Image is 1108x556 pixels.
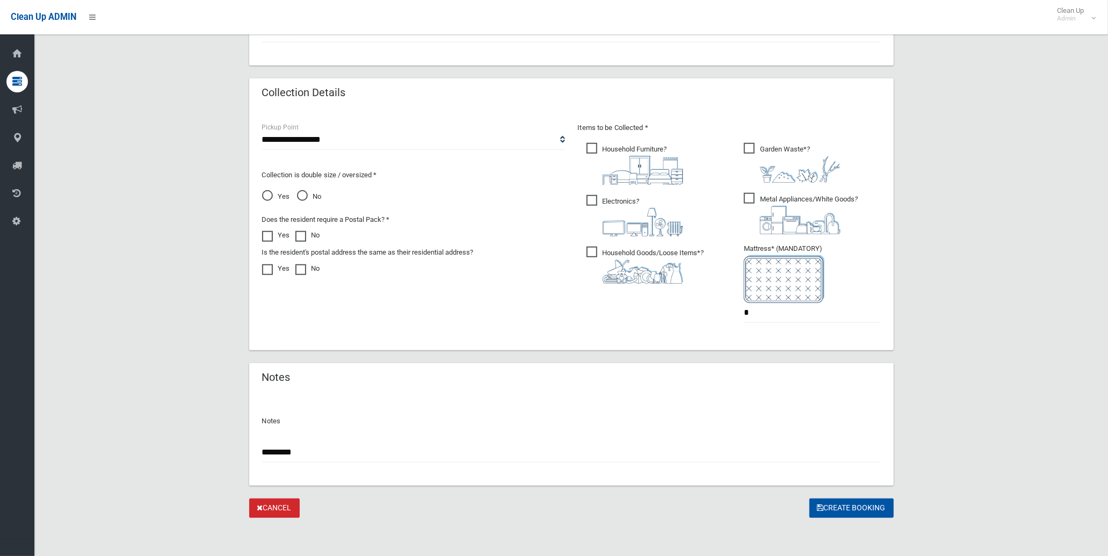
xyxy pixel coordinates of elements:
i: ? [760,145,841,183]
span: Clean Up [1052,6,1095,23]
header: Notes [249,367,303,388]
label: Is the resident's postal address the same as their residential address? [262,246,474,259]
span: Household Goods/Loose Items* [586,247,704,284]
p: Collection is double size / oversized * [262,169,565,182]
label: Yes [262,229,290,242]
i: ? [760,195,858,234]
label: No [295,229,320,242]
span: Garden Waste* [744,143,841,183]
small: Admin [1057,15,1084,23]
p: Items to be Collected * [578,121,881,134]
label: Yes [262,262,290,275]
img: aa9efdbe659d29b613fca23ba79d85cb.png [603,156,683,185]
img: 394712a680b73dbc3d2a6a3a7ffe5a07.png [603,208,683,236]
span: Yes [262,190,290,203]
i: ? [603,197,683,236]
a: Cancel [249,499,300,518]
header: Collection Details [249,82,359,103]
button: Create Booking [809,499,894,518]
i: ? [603,249,704,284]
img: 36c1b0289cb1767239cdd3de9e694f19.png [760,206,841,234]
p: Notes [262,415,881,428]
span: Mattress* (MANDATORY) [744,244,881,303]
span: Electronics [586,195,683,236]
span: Household Furniture [586,143,683,185]
img: b13cc3517677393f34c0a387616ef184.png [603,259,683,284]
i: ? [603,145,683,185]
span: Clean Up ADMIN [11,12,76,22]
label: Does the resident require a Postal Pack? * [262,213,390,226]
span: No [297,190,322,203]
img: e7408bece873d2c1783593a074e5cb2f.png [744,255,824,303]
img: 4fd8a5c772b2c999c83690221e5242e0.png [760,156,841,183]
span: Metal Appliances/White Goods [744,193,858,234]
label: No [295,262,320,275]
